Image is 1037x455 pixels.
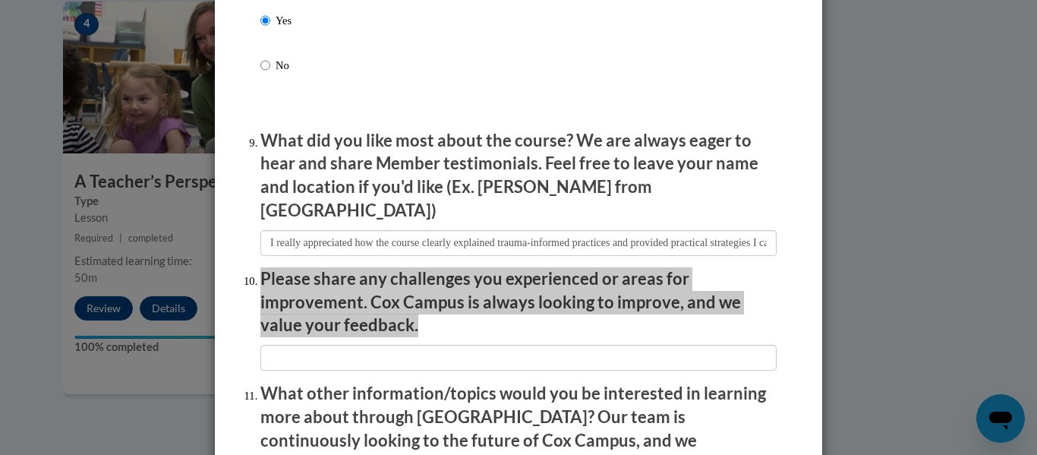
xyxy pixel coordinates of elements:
[260,129,777,223] p: What did you like most about the course? We are always eager to hear and share Member testimonial...
[260,267,777,337] p: Please share any challenges you experienced or areas for improvement. Cox Campus is always lookin...
[276,57,292,74] p: No
[260,12,270,29] input: Yes
[276,12,292,29] p: Yes
[260,57,270,74] input: No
